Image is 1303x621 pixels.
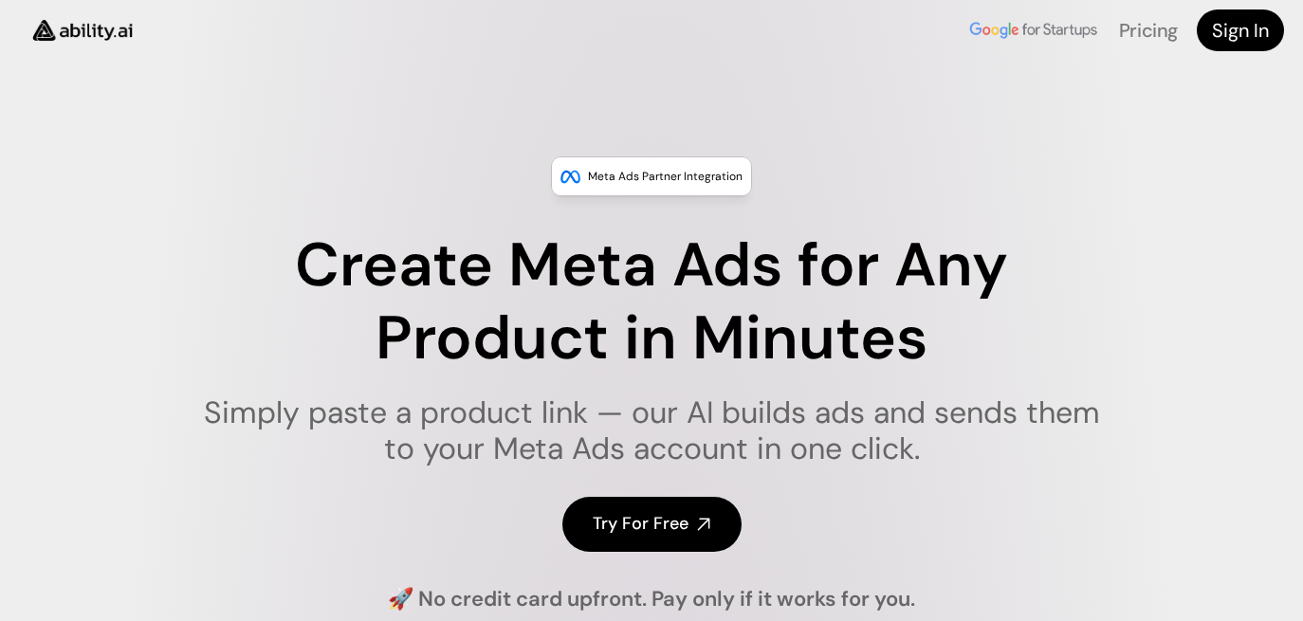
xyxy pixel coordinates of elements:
[1197,9,1284,51] a: Sign In
[562,497,742,551] a: Try For Free
[192,394,1112,467] h1: Simply paste a product link — our AI builds ads and sends them to your Meta Ads account in one cl...
[1212,17,1269,44] h4: Sign In
[388,585,915,614] h4: 🚀 No credit card upfront. Pay only if it works for you.
[1119,18,1178,43] a: Pricing
[593,512,688,536] h4: Try For Free
[192,229,1112,375] h1: Create Meta Ads for Any Product in Minutes
[588,167,743,186] p: Meta Ads Partner Integration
